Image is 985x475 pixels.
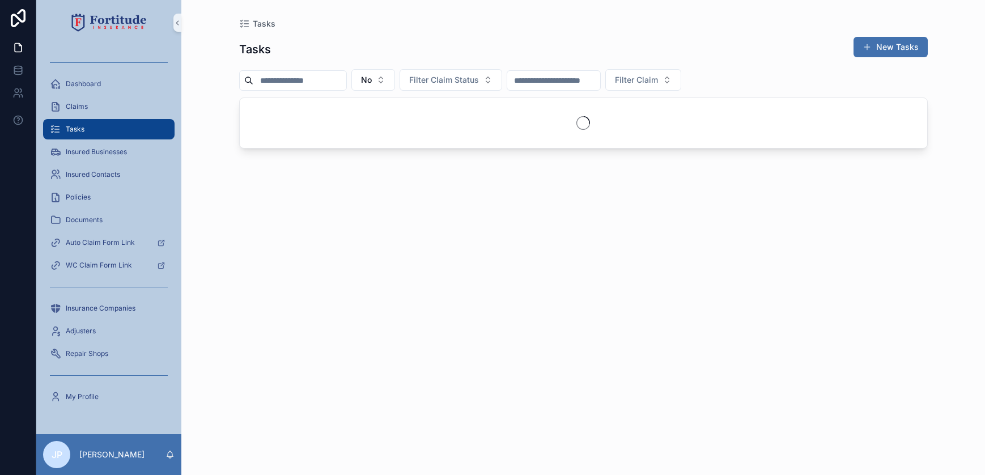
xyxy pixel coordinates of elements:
span: WC Claim Form Link [66,261,132,270]
a: Adjusters [43,321,175,341]
button: New Tasks [854,37,928,57]
a: Insurance Companies [43,298,175,319]
span: Insurance Companies [66,304,135,313]
span: Dashboard [66,79,101,88]
span: Adjusters [66,326,96,336]
span: Filter Claim Status [409,74,479,86]
span: JP [52,448,62,461]
div: scrollable content [36,45,181,422]
span: No [361,74,372,86]
button: Select Button [605,69,681,91]
span: Insured Businesses [66,147,127,156]
button: Select Button [400,69,502,91]
a: Auto Claim Form Link [43,232,175,253]
span: Claims [66,102,88,111]
img: App logo [71,14,147,32]
h1: Tasks [239,41,271,57]
a: My Profile [43,387,175,407]
a: Tasks [43,119,175,139]
a: Insured Contacts [43,164,175,185]
span: My Profile [66,392,99,401]
a: Repair Shops [43,343,175,364]
a: Insured Businesses [43,142,175,162]
span: Tasks [253,18,275,29]
a: Dashboard [43,74,175,94]
span: Documents [66,215,103,224]
button: Select Button [351,69,395,91]
a: Policies [43,187,175,207]
a: Documents [43,210,175,230]
a: Tasks [239,18,275,29]
p: [PERSON_NAME] [79,449,145,460]
span: Policies [66,193,91,202]
a: Claims [43,96,175,117]
a: WC Claim Form Link [43,255,175,275]
span: Insured Contacts [66,170,120,179]
span: Filter Claim [615,74,658,86]
span: Repair Shops [66,349,108,358]
span: Tasks [66,125,84,134]
span: Auto Claim Form Link [66,238,135,247]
